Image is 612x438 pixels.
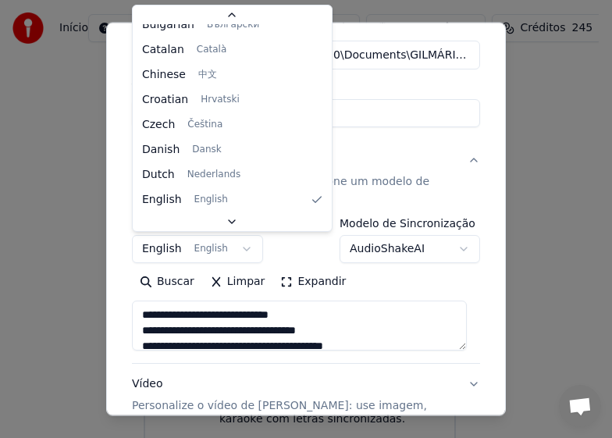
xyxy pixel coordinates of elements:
[142,167,175,183] span: Dutch
[201,94,240,106] span: Hrvatski
[207,19,259,31] span: Български
[142,17,194,33] span: Bulgarian
[142,67,186,83] span: Chinese
[142,92,188,108] span: Croatian
[187,119,222,131] span: Čeština
[194,194,228,206] span: English
[192,144,221,156] span: Dansk
[142,142,180,158] span: Danish
[142,192,182,208] span: English
[142,42,184,58] span: Catalan
[142,117,175,133] span: Czech
[187,169,240,181] span: Nederlands
[198,69,217,81] span: 中文
[197,44,226,56] span: Català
